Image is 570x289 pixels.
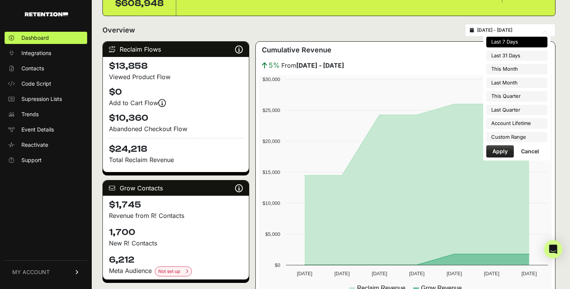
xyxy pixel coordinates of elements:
h4: $13,858 [109,60,243,72]
h4: $1,745 [109,199,243,211]
text: $10,000 [263,200,280,206]
div: Grow Contacts [103,180,249,196]
strong: [DATE] - [DATE] [296,62,344,69]
text: $30,000 [263,76,280,82]
li: This Month [486,64,547,75]
div: Meta Audience [109,266,243,276]
span: Supression Lists [21,95,62,103]
p: Revenue from R! Contacts [109,211,243,220]
button: Cancel [515,145,545,157]
span: 5% [269,60,280,71]
text: [DATE] [521,271,537,276]
span: Event Details [21,126,54,133]
p: New R! Contacts [109,239,243,248]
span: Trends [21,110,39,118]
a: MY ACCOUNT [5,260,87,284]
text: [DATE] [484,271,499,276]
a: Event Details [5,123,87,136]
text: $15,000 [263,169,280,175]
span: Integrations [21,49,51,57]
div: Open Intercom Messenger [544,240,562,258]
h4: 1,700 [109,226,243,239]
li: Last Quarter [486,105,547,115]
text: $0 [275,262,280,268]
text: [DATE] [372,271,387,276]
a: Supression Lists [5,93,87,105]
div: Viewed Product Flow [109,72,243,81]
div: Add to Cart Flow [109,98,243,107]
li: Last 7 Days [486,37,547,47]
a: Support [5,154,87,166]
img: Retention.com [25,12,68,16]
div: Reclaim Flows [103,42,249,57]
a: Contacts [5,62,87,75]
a: Code Script [5,78,87,90]
li: This Quarter [486,91,547,102]
span: MY ACCOUNT [12,268,50,276]
li: Last Month [486,78,547,88]
text: [DATE] [447,271,462,276]
a: Integrations [5,47,87,59]
h4: 6,212 [109,254,243,266]
h3: Cumulative Revenue [262,45,331,55]
a: Reactivate [5,139,87,151]
h4: $10,360 [109,112,243,124]
button: Apply [486,145,514,157]
li: Account Lifetime [486,118,547,129]
span: Dashboard [21,34,49,42]
text: $5,000 [265,231,280,237]
span: Reactivate [21,141,48,149]
text: $25,000 [263,107,280,113]
a: Trends [5,108,87,120]
li: Custom Range [486,132,547,143]
div: Abandoned Checkout Flow [109,124,243,133]
span: Contacts [21,65,44,72]
li: Last 31 Days [486,50,547,61]
h4: $0 [109,86,243,98]
span: Code Script [21,80,51,88]
text: [DATE] [297,271,312,276]
span: From [281,61,344,70]
h4: $24,218 [109,138,243,155]
p: Total Reclaim Revenue [109,155,243,164]
h2: Overview [102,25,135,36]
text: [DATE] [335,271,350,276]
text: [DATE] [409,271,425,276]
span: Support [21,156,42,164]
a: Dashboard [5,32,87,44]
text: $20,000 [263,138,280,144]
